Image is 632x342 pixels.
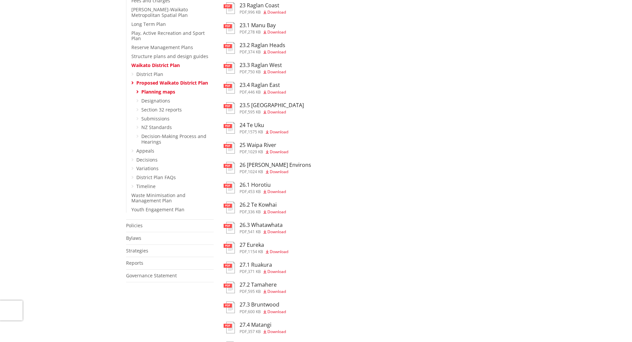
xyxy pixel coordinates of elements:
span: 541 KB [248,229,261,235]
h3: 27.2 Tamahere [240,282,286,288]
span: pdf [240,149,247,155]
div: , [240,70,286,74]
a: Structure plans and design guides [131,53,208,59]
span: Download [267,69,286,75]
div: , [240,290,286,294]
img: document-pdf.svg [224,62,235,74]
img: document-pdf.svg [224,262,235,273]
span: 1575 KB [248,129,263,135]
h3: 26.3 Whatawhata [240,222,286,228]
a: Play, Active Recreation and Sport Plan [131,30,205,42]
span: pdf [240,249,247,254]
a: 23.3 Raglan West pdf,750 KB Download [224,62,286,74]
a: 23.1 Manu Bay pdf,278 KB Download [224,22,286,34]
span: pdf [240,9,247,15]
a: 26 [PERSON_NAME] Environs pdf,1024 KB Download [224,162,311,174]
a: 23.2 Raglan Heads pdf,374 KB Download [224,42,286,54]
img: document-pdf.svg [224,242,235,253]
a: Submissions [141,115,170,122]
span: 996 KB [248,9,261,15]
div: , [240,30,286,34]
span: Download [270,149,288,155]
img: document-pdf.svg [224,222,235,234]
div: , [240,190,286,194]
div: , [240,330,286,334]
span: 374 KB [248,49,261,55]
h3: 24 Te Uku [240,122,288,128]
span: 357 KB [248,329,261,334]
span: pdf [240,229,247,235]
span: 595 KB [248,289,261,294]
a: Waikato District Plan [131,62,180,68]
a: Appeals [136,148,154,154]
div: , [240,90,286,94]
span: 1024 KB [248,169,263,174]
iframe: Messenger Launcher [601,314,625,338]
h3: 23.3 Raglan West [240,62,286,68]
a: 23.4 Raglan East pdf,446 KB Download [224,82,286,94]
span: Download [267,89,286,95]
span: pdf [240,89,247,95]
a: 26.2 Te Kowhai pdf,336 KB Download [224,202,286,214]
a: 24 Te Uku pdf,1575 KB Download [224,122,288,134]
div: , [240,110,304,114]
a: District Plan [136,71,163,77]
a: NZ Standards [141,124,172,130]
span: pdf [240,29,247,35]
a: 27 Eureka pdf,1154 KB Download [224,242,288,254]
a: Youth Engagement Plan [131,206,184,213]
a: Decisions [136,157,158,163]
h3: 23.4 Raglan East [240,82,286,88]
img: document-pdf.svg [224,162,235,173]
img: document-pdf.svg [224,302,235,313]
span: Download [267,29,286,35]
a: Timeline [136,183,156,189]
span: 371 KB [248,269,261,274]
span: 600 KB [248,309,261,314]
span: pdf [240,329,247,334]
span: pdf [240,189,247,194]
a: Waste Minimisation and Management Plan [131,192,185,204]
span: 1154 KB [248,249,263,254]
h3: 26.2 Te Kowhai [240,202,286,208]
a: Policies [126,222,143,229]
a: [PERSON_NAME]-Waikato Metropolitan Spatial Plan [131,6,188,18]
a: Strategies [126,247,148,254]
h3: 27.3 Bruntwood [240,302,286,308]
a: Planning maps [141,89,175,95]
a: Reports [126,260,143,266]
span: Download [270,249,288,254]
span: Download [267,49,286,55]
span: Download [267,269,286,274]
a: 26.3 Whatawhata pdf,541 KB Download [224,222,286,234]
a: Bylaws [126,235,141,241]
span: pdf [240,69,247,75]
span: Download [267,109,286,115]
span: pdf [240,109,247,115]
img: document-pdf.svg [224,2,235,14]
a: Long Term Plan [131,21,166,27]
img: document-pdf.svg [224,182,235,193]
h3: 27.1 Ruakura [240,262,286,268]
a: Section 32 reports [141,106,182,113]
a: District Plan FAQs [136,174,176,180]
div: , [240,10,286,14]
a: 27.3 Bruntwood pdf,600 KB Download [224,302,286,313]
span: pdf [240,309,247,314]
a: 25 Waipa River pdf,1029 KB Download [224,142,288,154]
img: document-pdf.svg [224,102,235,114]
span: 446 KB [248,89,261,95]
h3: 27.4 Matangi [240,322,286,328]
span: 595 KB [248,109,261,115]
a: Decision-Making Process and Hearings [141,133,206,145]
a: Variations [136,165,159,171]
a: 27.2 Tamahere pdf,595 KB Download [224,282,286,294]
span: Download [267,209,286,215]
h3: 26 [PERSON_NAME] Environs [240,162,311,168]
span: Download [267,309,286,314]
div: , [240,150,288,154]
img: document-pdf.svg [224,142,235,154]
span: Download [270,169,288,174]
img: document-pdf.svg [224,202,235,213]
span: pdf [240,289,247,294]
